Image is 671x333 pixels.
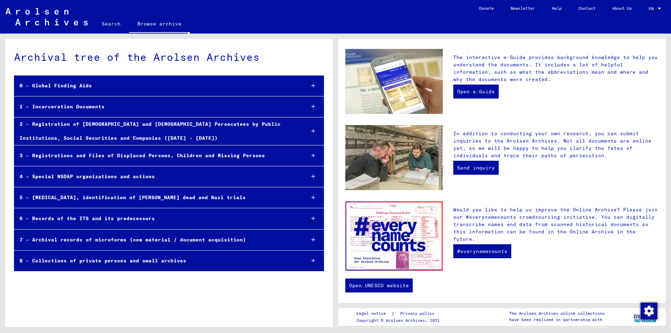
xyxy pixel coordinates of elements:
div: 0 - Global Finding Aids [14,79,300,93]
p: Copyright © Arolsen Archives, 2021 [356,317,443,324]
img: eguide.jpg [345,49,443,114]
img: enc.jpg [345,201,443,271]
div: Archival tree of the Arolsen Archives [14,49,324,65]
a: Open e-Guide [453,85,499,99]
a: #everynamecounts [453,244,511,258]
p: The interactive e-Guide provides background knowledge to help you understand the documents. It in... [453,54,659,83]
a: Privacy policy [395,310,443,317]
span: EN [649,6,656,11]
a: Open UNESCO website [345,278,413,292]
a: Browse archive [129,15,190,34]
p: In addition to conducting your own research, you can submit inquiries to the Arolsen Archives. No... [453,130,659,159]
div: 1 - Incarceration Documents [14,100,300,114]
p: The Arolsen Archives online collections [509,310,605,317]
div: 5 - [MEDICAL_DATA], identification of [PERSON_NAME] dead and Nazi trials [14,191,300,204]
a: Search [93,15,129,32]
div: | [356,310,443,317]
div: 6 - Records of the ITS and its predecessors [14,212,300,225]
a: Send inquiry [453,161,499,175]
div: 2 - Registration of [DEMOGRAPHIC_DATA] and [DEMOGRAPHIC_DATA] Persecutees by Public Institutions,... [14,117,300,145]
div: 3 - Registrations and Files of Displaced Persons, Children and Missing Persons [14,149,300,162]
div: 4 - Special NSDAP organizations and actions [14,170,300,183]
p: Would you like to help us improve the Online Archive? Please join our #everynamecounts crowdsourc... [453,206,659,243]
div: 8 - Collections of private persons and small archives [14,254,300,268]
p: have been realized in partnership with [509,317,605,323]
img: Change consent [641,303,657,319]
img: Arolsen_neg.svg [6,8,88,26]
img: inquiries.jpg [345,125,443,190]
img: yv_logo.png [632,308,658,325]
div: 7 - Archival records of microforms (new material / document acquisition) [14,233,300,247]
a: Legal notice [356,310,391,317]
